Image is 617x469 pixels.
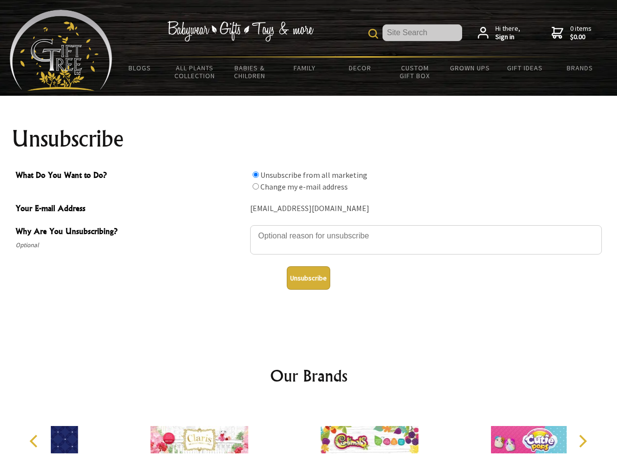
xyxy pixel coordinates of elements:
[442,58,497,78] a: Grown Ups
[260,170,367,180] label: Unsubscribe from all marketing
[222,58,277,86] a: Babies & Children
[572,430,593,452] button: Next
[168,58,223,86] a: All Plants Collection
[250,201,602,216] div: [EMAIL_ADDRESS][DOMAIN_NAME]
[10,10,112,91] img: Babyware - Gifts - Toys and more...
[553,58,608,78] a: Brands
[387,58,443,86] a: Custom Gift Box
[112,58,168,78] a: BLOGS
[552,24,592,42] a: 0 items$0.00
[250,225,602,255] textarea: Why Are You Unsubscribing?
[497,58,553,78] a: Gift Ideas
[16,225,245,239] span: Why Are You Unsubscribing?
[20,364,598,387] h2: Our Brands
[260,182,348,192] label: Change my e-mail address
[478,24,520,42] a: Hi there,Sign in
[167,21,314,42] img: Babywear - Gifts - Toys & more
[495,24,520,42] span: Hi there,
[16,239,245,251] span: Optional
[570,24,592,42] span: 0 items
[570,33,592,42] strong: $0.00
[16,202,245,216] span: Your E-mail Address
[287,266,330,290] button: Unsubscribe
[16,169,245,183] span: What Do You Want to Do?
[24,430,46,452] button: Previous
[253,171,259,178] input: What Do You Want to Do?
[12,127,606,150] h1: Unsubscribe
[495,33,520,42] strong: Sign in
[383,24,462,41] input: Site Search
[253,183,259,190] input: What Do You Want to Do?
[277,58,333,78] a: Family
[332,58,387,78] a: Decor
[368,29,378,39] img: product search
